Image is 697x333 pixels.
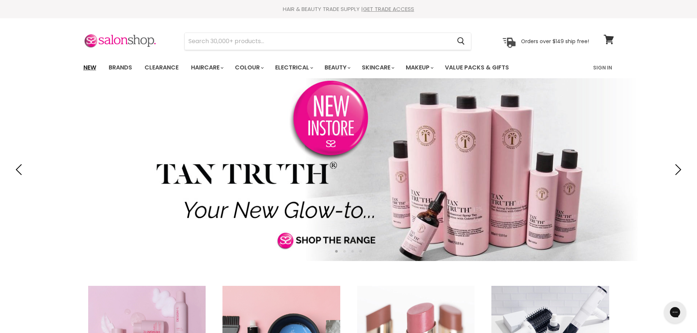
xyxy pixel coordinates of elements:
[335,250,338,253] li: Page dot 1
[103,60,138,75] a: Brands
[74,57,623,78] nav: Main
[356,60,399,75] a: Skincare
[660,299,690,326] iframe: Gorgias live chat messenger
[13,162,27,177] button: Previous
[363,5,414,13] a: GET TRADE ACCESS
[451,33,471,50] button: Search
[343,250,346,253] li: Page dot 2
[270,60,318,75] a: Electrical
[589,60,617,75] a: Sign In
[78,57,552,78] ul: Main menu
[186,60,228,75] a: Haircare
[400,60,438,75] a: Makeup
[184,33,471,50] form: Product
[74,5,623,13] div: HAIR & BEAUTY TRADE SUPPLY |
[139,60,184,75] a: Clearance
[78,60,102,75] a: New
[670,162,684,177] button: Next
[351,250,354,253] li: Page dot 3
[439,60,514,75] a: Value Packs & Gifts
[521,38,589,44] p: Orders over $149 ship free!
[319,60,355,75] a: Beauty
[229,60,268,75] a: Colour
[185,33,451,50] input: Search
[359,250,362,253] li: Page dot 4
